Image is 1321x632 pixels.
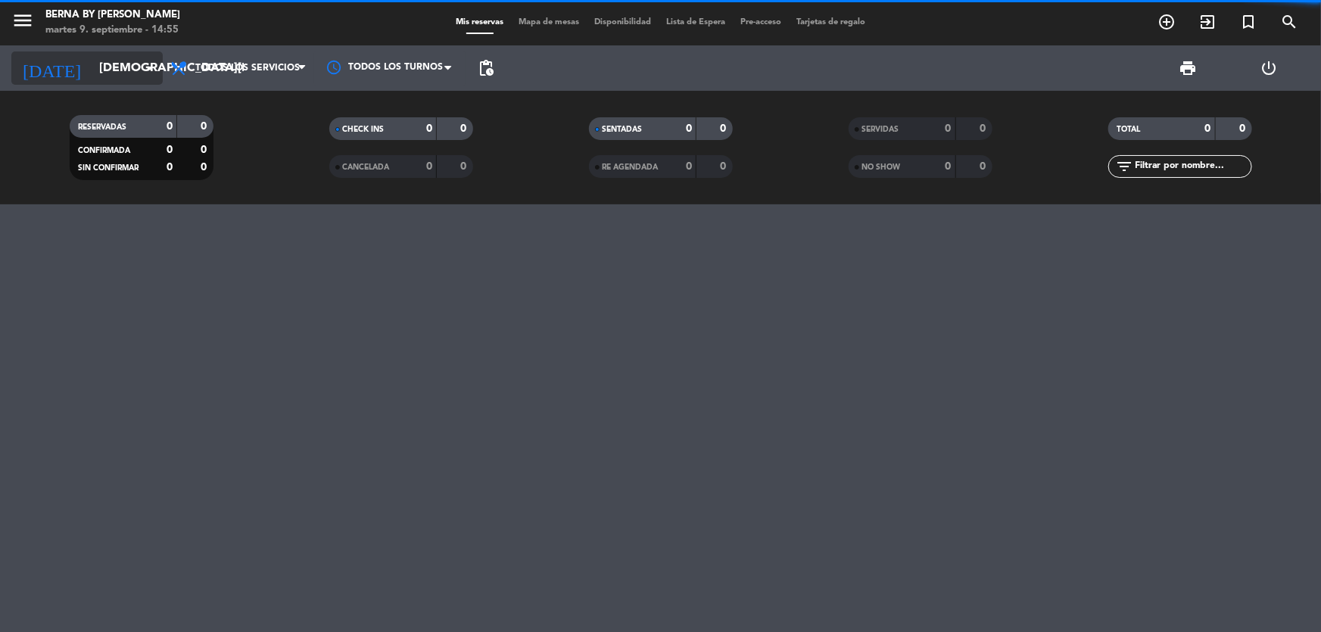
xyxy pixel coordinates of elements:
div: martes 9. septiembre - 14:55 [45,23,180,38]
input: Filtrar por nombre... [1134,158,1251,175]
span: Lista de Espera [659,18,733,26]
span: Pre-acceso [733,18,789,26]
span: Tarjetas de regalo [789,18,873,26]
span: Mapa de mesas [511,18,587,26]
span: CONFIRMADA [79,147,131,154]
i: [DATE] [11,51,92,85]
span: pending_actions [477,59,495,77]
strong: 0 [686,161,692,172]
strong: 0 [201,121,210,132]
strong: 0 [167,162,173,173]
div: Berna by [PERSON_NAME] [45,8,180,23]
span: CHECK INS [343,126,385,133]
strong: 0 [460,161,469,172]
strong: 0 [946,123,952,134]
strong: 0 [686,123,692,134]
span: SENTADAS [603,126,643,133]
strong: 0 [720,161,729,172]
strong: 0 [201,145,210,155]
strong: 0 [426,123,432,134]
div: LOG OUT [1229,45,1310,91]
span: Todos los servicios [195,63,300,73]
strong: 0 [980,161,989,172]
span: Mis reservas [448,18,511,26]
span: RESERVADAS [79,123,127,131]
span: SERVIDAS [862,126,899,133]
i: menu [11,9,34,32]
strong: 0 [720,123,729,134]
i: add_circle_outline [1157,13,1176,31]
i: search [1280,13,1298,31]
button: menu [11,9,34,37]
span: RE AGENDADA [603,163,659,171]
span: CANCELADA [343,163,390,171]
span: print [1179,59,1198,77]
span: Disponibilidad [587,18,659,26]
span: SIN CONFIRMAR [79,164,139,172]
i: power_settings_new [1260,59,1279,77]
span: TOTAL [1117,126,1141,133]
strong: 0 [460,123,469,134]
strong: 0 [1205,123,1211,134]
strong: 0 [426,161,432,172]
i: filter_list [1116,157,1134,176]
strong: 0 [167,121,173,132]
strong: 0 [201,162,210,173]
i: turned_in_not [1239,13,1257,31]
i: exit_to_app [1198,13,1217,31]
strong: 0 [980,123,989,134]
strong: 0 [946,161,952,172]
i: arrow_drop_down [141,59,159,77]
strong: 0 [167,145,173,155]
strong: 0 [1239,123,1248,134]
span: NO SHOW [862,163,901,171]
